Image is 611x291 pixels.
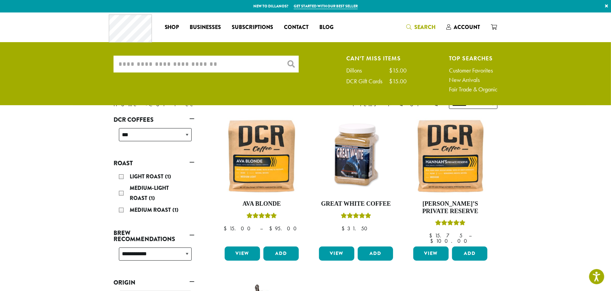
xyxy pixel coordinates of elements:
a: DCR Coffees [114,114,194,125]
a: [PERSON_NAME]’s Private ReserveRated 5.00 out of 5 [412,117,489,244]
div: Roast [114,169,194,219]
span: – [469,232,472,239]
div: Rated 5.00 out of 5 [341,212,371,222]
span: Businesses [190,23,221,32]
button: Add [263,246,299,261]
a: Brew Recommendations [114,227,194,245]
span: $ [429,232,435,239]
a: Roast [114,157,194,169]
span: Light Roast [130,173,165,180]
a: Origin [114,277,194,288]
a: Fair Trade & Organic [449,86,497,92]
div: DCR Coffees [114,125,194,149]
a: Great White CoffeeRated 5.00 out of 5 $31.50 [317,117,395,244]
span: Blog [320,23,334,32]
bdi: 100.00 [430,237,470,244]
a: Customer Favorites [449,67,497,74]
span: $ [224,225,229,232]
a: View [413,246,449,261]
span: Medium-Light Roast [130,184,169,202]
span: Account [454,23,480,31]
span: Medium Roast [130,206,172,214]
h4: Top Searches [449,56,497,61]
span: – [260,225,263,232]
h4: Great White Coffee [317,200,395,208]
span: Subscriptions [232,23,274,32]
bdi: 15.75 [429,232,462,239]
span: (1) [165,173,171,180]
span: Shop [165,23,179,32]
span: $ [269,225,275,232]
a: Ava BlondeRated 5.00 out of 5 [223,117,300,244]
span: $ [342,225,347,232]
h4: Ava Blonde [223,200,300,208]
span: Search [414,23,436,31]
div: $15.00 [389,78,407,84]
div: $15.00 [389,67,407,74]
h4: [PERSON_NAME]’s Private Reserve [412,200,489,215]
div: Rated 5.00 out of 5 [247,212,277,222]
bdi: 31.50 [342,225,371,232]
span: (1) [149,194,155,202]
button: Add [452,246,487,261]
a: View [225,246,260,261]
button: Add [358,246,393,261]
div: Rated 5.00 out of 5 [435,219,465,229]
span: (1) [172,206,179,214]
span: $ [430,237,436,244]
div: Brew Recommendations [114,245,194,269]
img: Great-White-Coffee.png [317,117,395,195]
a: Shop [159,22,185,33]
a: New Arrivals [449,77,497,83]
div: DCR Gift Cards [346,78,389,84]
div: Dillons [346,67,368,74]
bdi: 15.00 [224,225,254,232]
h4: Can't Miss Items [346,56,407,61]
a: Search [401,22,441,33]
a: Get started with our best seller [294,3,358,9]
img: Ava-Blonde-12oz-1-300x300.jpg [223,117,300,195]
bdi: 95.00 [269,225,300,232]
span: Contact [284,23,309,32]
a: View [319,246,354,261]
img: Hannahs-Private-Reserve-12oz-300x300.jpg [412,117,489,195]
